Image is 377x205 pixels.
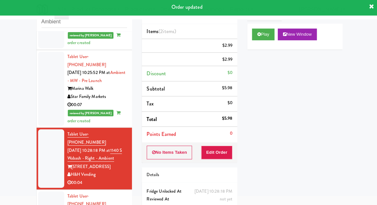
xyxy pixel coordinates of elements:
span: (2 ) [158,29,175,36]
div: $2.99 [221,56,231,65]
li: Tablet User· [PHONE_NUMBER][DATE] 10:28:18 PM at1140 S Wabash - Right - Ambient[STREET_ADDRESS]H&... [36,128,131,190]
div: H&H Vending [67,171,126,179]
li: Tablet User· [PHONE_NUMBER][DATE] 10:25:52 PM atAmbient - MW - Pre LaunchMarina WalkStar Family M... [36,51,131,128]
div: 0 [229,130,231,138]
span: Discount [146,71,165,78]
span: · [PHONE_NUMBER] [67,132,105,146]
div: Details [146,171,231,179]
div: $5.98 [221,85,231,93]
span: · [PHONE_NUMBER] [67,54,105,69]
span: Points Earned [146,131,175,139]
a: Tablet User· [PHONE_NUMBER] [67,132,105,146]
a: Tablet User· [PHONE_NUMBER] [67,54,105,69]
div: Star Family Markets [67,94,126,102]
span: Order updated [171,5,201,12]
div: Marina Walk [67,86,126,94]
span: [DATE] 10:25:52 PM at [67,70,110,77]
div: $0 [226,100,231,108]
button: Edit Order [200,146,231,160]
div: $2.99 [221,43,231,51]
div: $5.98 [221,115,231,123]
div: [STREET_ADDRESS] [67,163,126,171]
span: reviewed by [PERSON_NAME] [67,33,113,40]
span: Items [146,29,175,36]
button: Play [251,30,273,42]
button: New Window [276,30,315,42]
div: $0 [226,70,231,78]
span: Total [146,116,156,124]
span: reviewed by [PERSON_NAME] [67,111,113,117]
div: 00:07 [67,102,126,110]
button: No Items Taken [146,146,191,160]
div: 00:04 [67,179,126,187]
span: not yet [218,196,231,202]
div: Reviewed At [146,196,231,204]
span: Tax [146,101,153,108]
a: Ambient - MW - Pre Launch [67,70,125,85]
div: Fridge Unlocked At [146,188,231,196]
ng-pluralize: items [162,29,174,36]
span: order created [67,110,120,125]
input: Search vision orders [41,17,126,29]
span: [DATE] 10:28:18 PM at [67,148,110,154]
div: [DATE] 10:28:18 PM [193,188,231,196]
span: Subtotal [146,86,164,93]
